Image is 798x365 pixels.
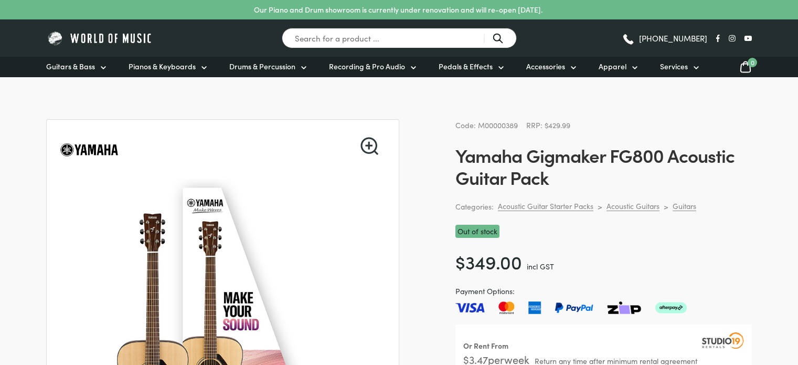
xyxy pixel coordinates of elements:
[282,28,517,48] input: Search for a product ...
[229,61,295,72] span: Drums & Percussion
[455,144,752,188] h1: Yamaha Gigmaker FG800 Acoustic Guitar Pack
[526,120,570,130] span: RRP: $429.99
[599,61,626,72] span: Apparel
[664,202,668,211] div: >
[639,34,707,42] span: [PHONE_NUMBER]
[646,249,798,365] iframe: Chat with our support team
[455,248,522,274] bdi: 349.00
[46,61,95,72] span: Guitars & Bass
[329,61,405,72] span: Recording & Pro Audio
[59,120,119,180] img: Yamaha
[526,61,565,72] span: Accessories
[455,301,687,314] img: Pay with Master card, Visa, American Express and Paypal
[622,30,707,46] a: [PHONE_NUMBER]
[660,61,688,72] span: Services
[455,248,465,274] span: $
[46,30,154,46] img: World of Music
[498,201,593,211] a: Acoustic Guitar Starter Packs
[673,201,696,211] a: Guitars
[535,357,697,364] span: Return any time after minimum rental agreement
[129,61,196,72] span: Pianos & Keyboards
[463,340,508,352] div: Or Rent From
[360,137,378,155] a: View full-screen image gallery
[527,261,554,272] span: incl GST
[455,225,499,238] p: Out of stock
[455,285,752,297] span: Payment Options:
[748,58,757,67] span: 0
[254,4,542,15] p: Our Piano and Drum showroom is currently under renovation and will re-open [DATE].
[598,202,602,211] div: >
[455,120,518,130] span: Code: M00000389
[455,201,494,213] span: Categories:
[607,201,659,211] a: Acoustic Guitars
[439,61,493,72] span: Pedals & Effects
